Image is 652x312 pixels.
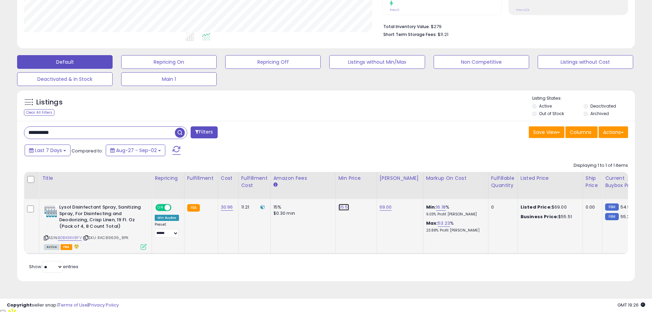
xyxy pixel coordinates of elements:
[380,204,392,211] a: 69.00
[605,203,618,211] small: FBM
[121,72,217,86] button: Main 1
[72,244,79,249] i: hazardous material
[574,162,628,169] div: Displaying 1 to 1 of 1 items
[187,204,200,212] small: FBA
[155,175,181,182] div: Repricing
[436,204,446,211] a: 16.18
[221,175,235,182] div: Cost
[599,126,628,138] button: Actions
[25,145,71,156] button: Last 7 Days
[59,302,88,308] a: Terms of Use
[338,204,349,211] a: 55.51
[380,175,420,182] div: [PERSON_NAME]
[538,55,633,69] button: Listings without Cost
[590,111,609,116] label: Archived
[225,55,321,69] button: Repricing Off
[438,220,450,227] a: 53.23
[590,103,616,109] label: Deactivated
[532,95,635,102] p: Listing States:
[241,204,265,210] div: 11.21
[521,204,552,210] b: Listed Price:
[621,213,633,220] span: 55.25
[44,204,57,218] img: 51D-KEeV3JL._SL40_.jpg
[426,228,483,233] p: 23.88% Profit [PERSON_NAME]
[24,109,54,116] div: Clear All Filters
[187,175,215,182] div: Fulfillment
[7,302,119,309] div: seller snap | |
[35,147,62,154] span: Last 7 Days
[383,32,437,37] b: Short Term Storage Fees:
[273,210,330,216] div: $0.30 min
[426,212,483,217] p: 9.03% Profit [PERSON_NAME]
[621,204,633,210] span: 54.99
[521,214,577,220] div: $55.51
[586,175,599,189] div: Ship Price
[156,205,165,211] span: ON
[61,244,72,250] span: FBA
[58,235,82,241] a: B0BX9KV8FV
[221,204,233,211] a: 30.96
[44,204,146,249] div: ASIN:
[516,8,529,12] small: Prev: N/A
[521,175,580,182] div: Listed Price
[539,111,564,116] label: Out of Stock
[423,172,488,199] th: The percentage added to the cost of goods (COGS) that forms the calculator for Min & Max prices.
[36,98,63,107] h5: Listings
[390,8,399,12] small: Prev: 0
[155,215,179,221] div: Win BuyBox
[539,103,552,109] label: Active
[426,204,436,210] b: Min:
[329,55,425,69] button: Listings without Min/Max
[491,175,515,189] div: Fulfillable Quantity
[121,55,217,69] button: Repricing On
[438,31,448,38] span: $11.21
[273,175,333,182] div: Amazon Fees
[170,205,181,211] span: OFF
[72,148,103,154] span: Compared to:
[521,213,558,220] b: Business Price:
[529,126,564,138] button: Save View
[241,175,268,189] div: Fulfillment Cost
[191,126,217,138] button: Filters
[116,147,157,154] span: Aug-27 - Sep-02
[44,244,60,250] span: All listings currently available for purchase on Amazon
[383,24,430,29] b: Total Inventory Value:
[491,204,512,210] div: 0
[617,302,645,308] span: 2025-09-10 19:26 GMT
[426,220,438,226] b: Max:
[17,55,113,69] button: Default
[426,175,485,182] div: Markup on Cost
[273,182,278,188] small: Amazon Fees.
[89,302,119,308] a: Privacy Policy
[42,175,149,182] div: Title
[106,145,165,156] button: Aug-27 - Sep-02
[605,175,640,189] div: Current Buybox Price
[83,235,128,240] span: | SKU: RAC89639_8PK
[29,263,78,270] span: Show: entries
[155,222,179,238] div: Preset:
[565,126,598,138] button: Columns
[426,220,483,233] div: %
[605,213,618,220] small: FBM
[570,129,591,136] span: Columns
[521,204,577,210] div: $69.00
[586,204,597,210] div: 0.00
[383,22,623,30] li: $279
[338,175,374,182] div: Min Price
[426,204,483,217] div: %
[7,302,32,308] strong: Copyright
[59,204,142,231] b: Lysol Disinfectant Spray, Sanitizing Spray, For Disinfecting and Deodorizing, Crisp Linen, 19 Fl....
[434,55,529,69] button: Non Competitive
[17,72,113,86] button: Deactivated & In Stock
[273,204,330,210] div: 15%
